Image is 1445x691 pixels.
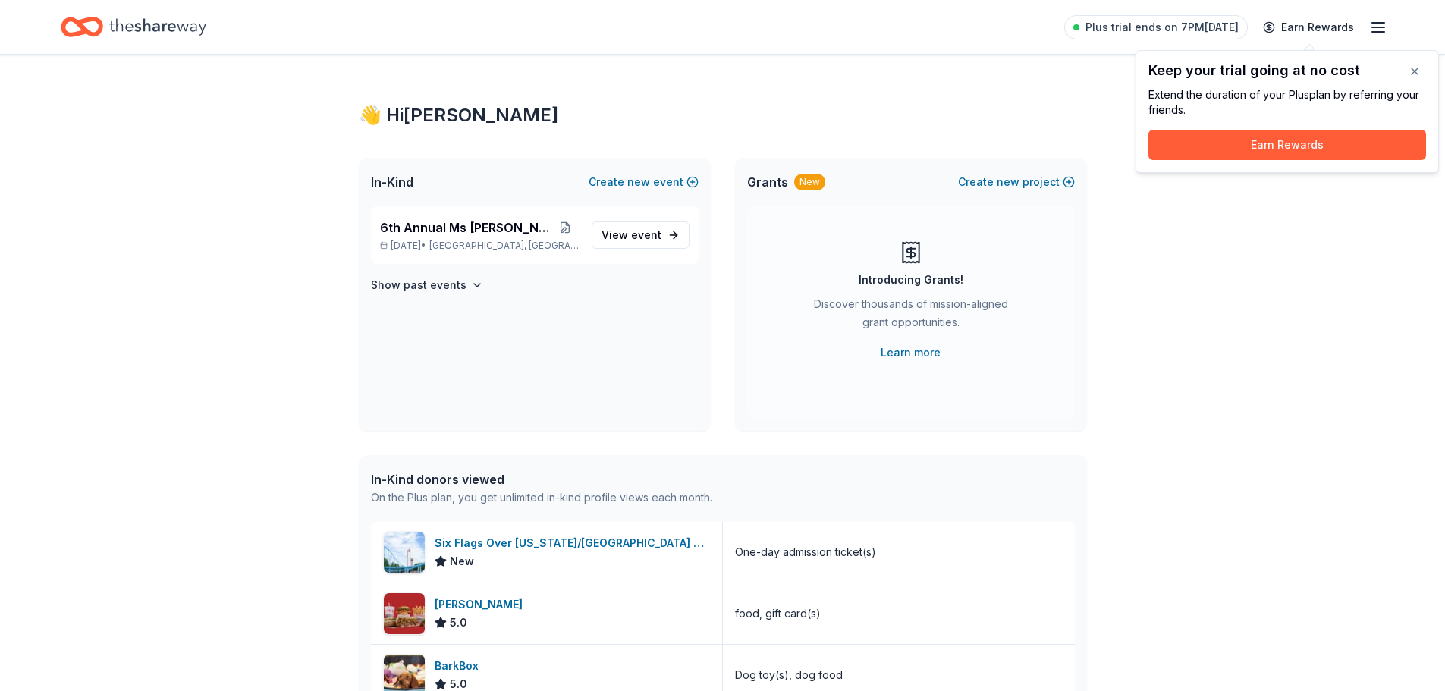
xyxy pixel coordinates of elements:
[859,271,963,289] div: Introducing Grants!
[435,595,529,614] div: [PERSON_NAME]
[602,226,661,244] span: View
[359,103,1087,127] div: 👋 Hi [PERSON_NAME]
[794,174,825,190] div: New
[997,173,1019,191] span: new
[450,614,467,632] span: 5.0
[61,9,206,45] a: Home
[450,552,474,570] span: New
[380,218,552,237] span: 6th Annual Ms [PERSON_NAME]
[592,221,690,249] a: View event
[371,276,466,294] h4: Show past events
[1148,63,1426,78] div: Keep your trial going at no cost
[429,240,579,252] span: [GEOGRAPHIC_DATA], [GEOGRAPHIC_DATA]
[380,240,580,252] p: [DATE] •
[435,657,485,675] div: BarkBox
[371,488,712,507] div: On the Plus plan, you get unlimited in-kind profile views each month.
[384,593,425,634] img: Image for Portillo's
[371,276,483,294] button: Show past events
[1085,18,1239,36] span: Plus trial ends on 7PM[DATE]
[735,666,843,684] div: Dog toy(s), dog food
[1064,15,1248,39] a: Plus trial ends on 7PM[DATE]
[1254,14,1363,41] a: Earn Rewards
[371,470,712,488] div: In-Kind donors viewed
[589,173,699,191] button: Createnewevent
[747,173,788,191] span: Grants
[1148,130,1426,160] button: Earn Rewards
[384,532,425,573] img: Image for Six Flags Over Texas/Hurricane Harbor (Arlington)
[631,228,661,241] span: event
[371,173,413,191] span: In-Kind
[1148,87,1426,118] div: Extend the duration of your Plus plan by referring your friends.
[735,543,876,561] div: One-day admission ticket(s)
[958,173,1075,191] button: Createnewproject
[881,344,941,362] a: Learn more
[735,605,821,623] div: food, gift card(s)
[435,534,710,552] div: Six Flags Over [US_STATE]/[GEOGRAPHIC_DATA] ([GEOGRAPHIC_DATA])
[627,173,650,191] span: new
[808,295,1014,338] div: Discover thousands of mission-aligned grant opportunities.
